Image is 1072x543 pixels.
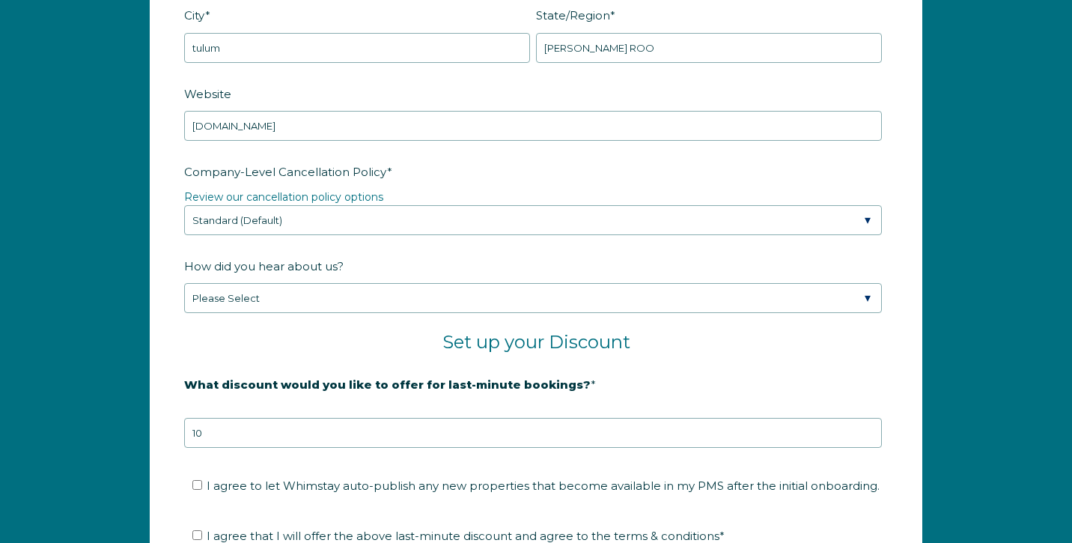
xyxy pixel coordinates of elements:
[192,530,202,540] input: I agree that I will offer the above last-minute discount and agree to the terms & conditions*
[184,255,344,278] span: How did you hear about us?
[536,4,610,27] span: State/Region
[184,377,591,392] strong: What discount would you like to offer for last-minute bookings?
[207,479,880,493] span: I agree to let Whimstay auto-publish any new properties that become available in my PMS after the...
[184,403,418,416] strong: 20% is recommended, minimum of 10%
[184,160,387,183] span: Company-Level Cancellation Policy
[184,4,205,27] span: City
[207,529,725,543] span: I agree that I will offer the above last-minute discount and agree to the terms & conditions
[184,82,231,106] span: Website
[442,331,630,353] span: Set up your Discount
[192,480,202,490] input: I agree to let Whimstay auto-publish any new properties that become available in my PMS after the...
[184,190,383,204] a: Review our cancellation policy options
